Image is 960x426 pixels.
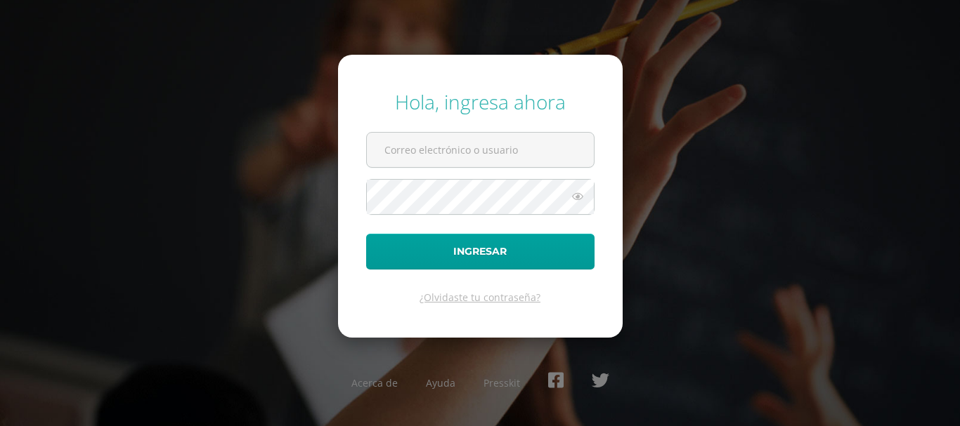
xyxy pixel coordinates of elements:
[420,291,540,304] a: ¿Olvidaste tu contraseña?
[366,234,595,269] button: Ingresar
[366,88,595,115] div: Hola, ingresa ahora
[367,133,594,167] input: Correo electrónico o usuario
[484,376,520,390] a: Presskit
[351,376,398,390] a: Acerca de
[426,376,455,390] a: Ayuda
